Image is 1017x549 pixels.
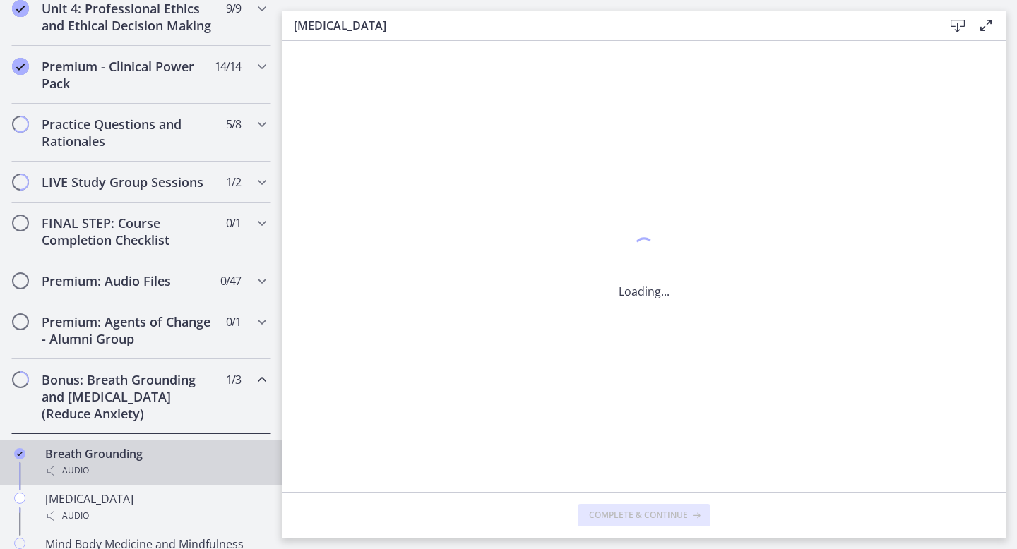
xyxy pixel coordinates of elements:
span: 0 / 1 [226,215,241,231]
span: 0 / 1 [226,313,241,330]
h2: LIVE Study Group Sessions [42,174,214,191]
i: Completed [14,448,25,459]
span: 5 / 8 [226,116,241,133]
span: 14 / 14 [215,58,241,75]
h2: Bonus: Breath Grounding and [MEDICAL_DATA] (Reduce Anxiety) [42,371,214,422]
div: [MEDICAL_DATA] [45,490,266,524]
span: 1 / 2 [226,174,241,191]
h2: Practice Questions and Rationales [42,116,214,150]
div: Audio [45,462,266,479]
span: Complete & continue [589,509,688,521]
div: Audio [45,507,266,524]
button: Complete & continue [578,504,710,526]
h2: FINAL STEP: Course Completion Checklist [42,215,214,248]
span: 1 / 3 [226,371,241,388]
h2: Premium: Audio Files [42,272,214,289]
h2: Premium - Clinical Power Pack [42,58,214,92]
h3: [MEDICAL_DATA] [294,17,921,34]
span: 0 / 47 [220,272,241,289]
div: Breath Grounding [45,445,266,479]
div: 1 [619,234,670,266]
p: Loading... [619,283,670,300]
h2: Premium: Agents of Change - Alumni Group [42,313,214,347]
i: Completed [12,58,29,75]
